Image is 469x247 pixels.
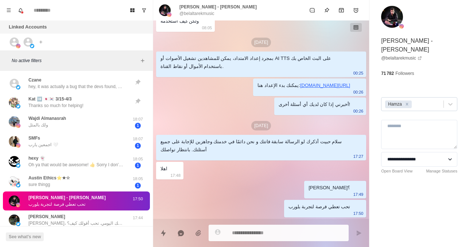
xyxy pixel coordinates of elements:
[129,176,147,182] p: 18:05
[334,3,349,18] button: Archive
[426,168,457,174] a: Manage Statuses
[15,4,26,16] button: Notifications
[9,214,20,225] img: picture
[353,69,364,77] p: 00:25
[319,3,334,18] button: Pin
[12,57,138,64] p: No active filters
[9,97,20,108] img: picture
[28,102,84,109] p: Thanks so much for helping!
[191,226,206,240] button: Add media
[6,232,44,241] button: See what's new
[36,38,45,46] button: Add account
[9,176,20,187] img: picture
[16,104,20,109] img: picture
[399,24,404,28] img: picture
[381,37,457,54] p: [PERSON_NAME] - [PERSON_NAME]
[28,135,40,141] p: SMFs
[179,10,214,17] p: @belaltarekmusic
[30,44,34,48] img: picture
[353,88,364,96] p: 00:26
[170,171,181,179] p: 17:48
[28,194,106,201] p: [PERSON_NAME] - [PERSON_NAME]
[353,107,364,115] p: 00:26
[129,116,147,122] p: 18:07
[127,4,138,16] button: Board View
[167,12,171,17] img: picture
[353,190,364,198] p: 17:49
[135,163,141,168] span: 1
[352,226,366,240] button: Send message
[28,155,45,161] p: hexy 👻
[9,156,20,167] img: picture
[135,143,141,149] span: 1
[160,54,350,71] div: بمجرد إعداد الامتداد، يمكن للمشاهدين تشغيل الأصوات أو AI TTS على البث الخاص بك باستخدام الأموال أ...
[129,215,147,221] p: 17:44
[309,184,350,192] div: [PERSON_NAME]؟
[381,6,403,28] img: picture
[159,4,171,16] img: picture
[160,138,350,154] div: سلام حبيت أذكرك لو الرسالة سابقة فاتتك و نحن دائمًا في خدمتك وجاهزين للإجابة على جميع أسئلتك. بان...
[279,100,350,109] div: أخبرني إذا كان لديك أي أسئلة أخرى!
[28,201,85,208] p: تحب تعطي فرصة لتجربة بلورب
[9,195,20,206] img: picture
[28,175,70,181] p: Austin Ethics⭐️★☆
[28,141,58,148] p: اجمعين يارب 🤍
[386,100,403,108] div: Hamza
[251,121,271,130] p: [DATE]
[138,4,150,16] button: Show unread conversations
[129,196,147,202] p: 17:50
[135,123,141,129] span: 1
[28,220,123,227] p: [PERSON_NAME]، تتخيّل لو كل رسالة في شاتك تتحول لدخل إضافي بدل ما تختفي؟ الفكرة بسيطة… الشات نفسه...
[16,183,20,187] img: picture
[305,3,319,18] button: Mark as unread
[16,143,20,148] img: picture
[353,209,364,217] p: 17:50
[129,136,147,142] p: 18:07
[202,24,212,32] p: 08:05
[138,56,147,65] button: Add filters
[28,83,123,90] p: hey, it was actually a bug that the devs found, they had pushed up a short-term fix while they pa...
[9,23,47,31] p: Linked Accounts
[403,100,411,108] div: Remove Hamza
[16,85,20,90] img: picture
[257,81,350,90] div: يمكنك بدء الإعداد هنا:
[179,4,257,10] p: [PERSON_NAME] - [PERSON_NAME]
[300,83,350,88] a: [DOMAIN_NAME][URL]
[9,116,20,127] img: picture
[251,38,271,47] p: [DATE]
[353,152,364,160] p: 17:27
[381,55,422,61] a: @belaltarekmusic
[28,115,66,122] p: Wajdi Almanasrah
[28,96,71,102] p: Kat ➡️ 🇯🇵🇰🇷 3/15-4/3
[160,165,167,173] div: اهلا
[156,226,171,240] button: Quick replies
[28,181,50,188] p: sure thingg
[28,213,65,220] p: [PERSON_NAME]
[288,203,350,211] div: تحب تعطي فرصة لتجربة بلورب
[381,168,412,174] a: Open Board View
[381,70,394,77] p: 71 782
[16,203,20,207] img: picture
[16,44,20,48] img: picture
[16,123,20,128] img: picture
[174,226,188,240] button: Reply with AI
[28,77,41,83] p: Czane
[28,161,123,168] p: Oh ya that would be awesome! 👍 Sorry I don't check Twitter all that much lately! But ya I'd defin...
[135,183,141,189] span: 1
[395,70,414,77] p: Followers
[28,122,48,128] p: ولك بالمثل
[16,222,20,226] img: picture
[9,136,20,147] img: picture
[160,17,199,25] div: ولكن كيف استخدمه
[129,156,147,162] p: 18:05
[3,4,15,16] button: Menu
[349,3,363,18] button: Add reminder
[16,163,20,168] img: picture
